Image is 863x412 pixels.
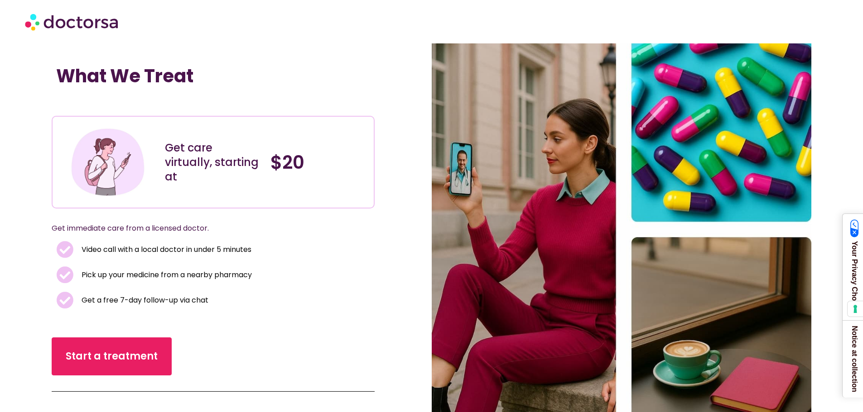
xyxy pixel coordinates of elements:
[52,337,172,375] a: Start a treatment
[56,65,370,87] h1: What We Treat
[69,123,146,200] img: Illustration depicting a young woman in a casual outfit, engaged with her smartphone. She has a p...
[56,96,192,107] iframe: Customer reviews powered by Trustpilot
[79,243,251,256] span: Video call with a local doctor in under 5 minutes
[270,152,367,173] h4: $20
[848,301,863,317] button: Your consent preferences for tracking technologies
[79,269,252,281] span: Pick up your medicine from a nearby pharmacy
[66,349,158,364] span: Start a treatment
[79,294,208,307] span: Get a free 7-day follow-up via chat
[52,222,352,235] p: Get immediate care from a licensed doctor.
[165,141,261,184] div: Get care virtually, starting at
